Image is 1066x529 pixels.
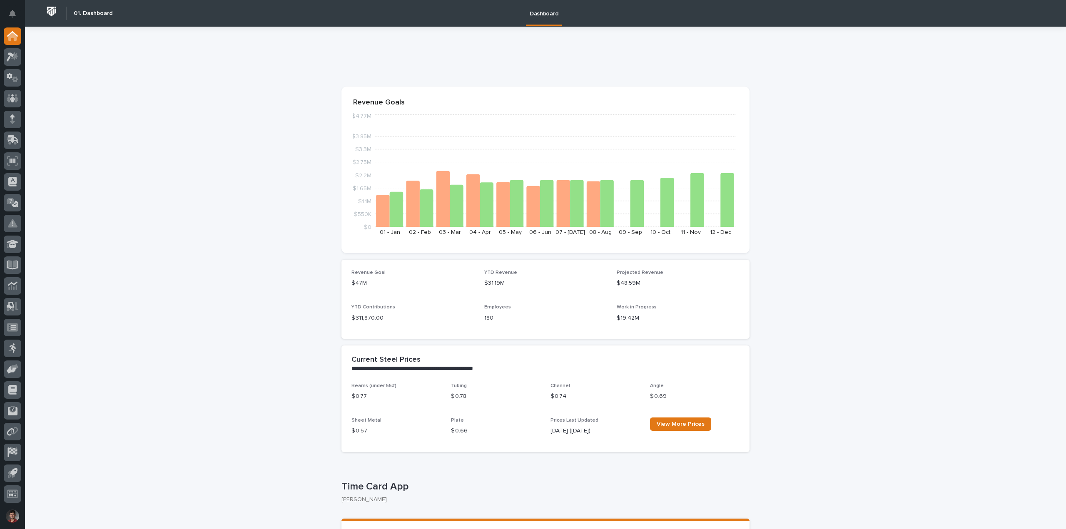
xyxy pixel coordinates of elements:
p: [PERSON_NAME] [341,496,743,503]
tspan: $2.75M [352,159,371,165]
span: Prices Last Updated [550,418,598,423]
p: $ 0.69 [650,392,740,401]
text: 12 - Dec [710,229,731,235]
h2: 01. Dashboard [74,10,112,17]
span: View More Prices [657,421,705,427]
text: 04 - Apr [469,229,491,235]
p: $48.59M [617,279,740,288]
p: [DATE] ([DATE]) [550,427,640,435]
text: 07 - [DATE] [555,229,585,235]
text: 11 - Nov [681,229,701,235]
text: 09 - Sep [619,229,642,235]
p: Time Card App [341,481,746,493]
text: 08 - Aug [589,229,612,235]
img: Workspace Logo [44,4,59,19]
tspan: $4.77M [352,113,371,119]
span: Sheet Metal [351,418,381,423]
tspan: $0 [364,224,371,230]
span: Projected Revenue [617,270,663,275]
tspan: $1.1M [358,198,371,204]
span: Beams (under 55#) [351,383,396,388]
span: Tubing [451,383,467,388]
span: YTD Revenue [484,270,517,275]
p: $ 0.77 [351,392,441,401]
text: 10 - Oct [650,229,670,235]
text: 06 - Jun [529,229,551,235]
p: $ 0.74 [550,392,640,401]
p: $19.42M [617,314,740,323]
text: 02 - Feb [409,229,431,235]
span: YTD Contributions [351,305,395,310]
tspan: $3.3M [355,147,371,152]
span: Angle [650,383,664,388]
h2: Current Steel Prices [351,355,421,365]
span: Revenue Goal [351,270,386,275]
div: Notifications [10,10,21,23]
button: Notifications [4,5,21,22]
span: Channel [550,383,570,388]
p: $ 311,870.00 [351,314,474,323]
span: Plate [451,418,464,423]
text: 05 - May [499,229,522,235]
button: users-avatar [4,507,21,525]
text: 01 - Jan [380,229,400,235]
tspan: $3.85M [352,134,371,139]
p: 180 [484,314,607,323]
p: $ 0.66 [451,427,540,435]
p: $ 0.78 [451,392,540,401]
span: Employees [484,305,511,310]
text: 03 - Mar [439,229,461,235]
a: View More Prices [650,417,711,431]
tspan: $2.2M [355,172,371,178]
p: $31.19M [484,279,607,288]
span: Work in Progress [617,305,657,310]
p: $ 0.57 [351,427,441,435]
p: Revenue Goals [353,98,738,107]
p: $47M [351,279,474,288]
tspan: $550K [354,211,371,217]
tspan: $1.65M [353,185,371,191]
